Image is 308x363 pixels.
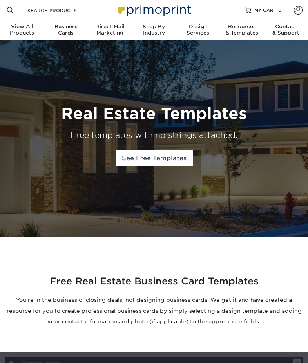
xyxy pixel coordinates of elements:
[220,24,264,36] div: & Templates
[27,5,103,15] input: SEARCH PRODUCTS.....
[132,24,176,30] span: Shop By
[44,24,88,30] span: Business
[278,7,282,13] span: 0
[115,1,193,18] img: Primoprint
[132,20,176,41] a: Shop ByIndustry
[88,24,132,30] span: Direct Mail
[44,24,88,36] div: Cards
[3,129,305,141] div: Free templates with no strings attached.
[264,20,308,41] a: Contact& Support
[220,24,264,30] span: Resources
[88,20,132,41] a: Direct MailMarketing
[254,7,277,13] span: MY CART
[88,24,132,36] div: Marketing
[220,20,264,41] a: Resources& Templates
[264,24,308,36] div: & Support
[176,24,220,30] span: Design
[3,104,305,123] h1: Real Estate Templates
[6,274,302,288] h2: Free Real Estate Business Card Templates
[176,24,220,36] div: Services
[264,24,308,30] span: Contact
[176,20,220,41] a: DesignServices
[44,20,88,41] a: BusinessCards
[6,295,302,327] p: You're in the business of closing deals, not designing business cards. We get it and have created...
[132,24,176,36] div: Industry
[116,150,193,166] a: See Free Templates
